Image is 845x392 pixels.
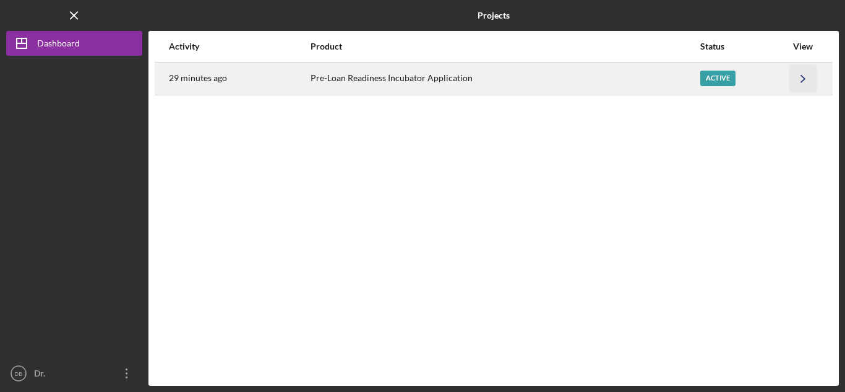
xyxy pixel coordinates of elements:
div: Active [700,71,736,86]
b: Projects [478,11,510,20]
button: DBDr. [PERSON_NAME] [6,361,142,386]
div: Pre-Loan Readiness Incubator Application [311,63,699,94]
text: DB [14,370,22,377]
div: View [787,41,818,51]
div: Activity [169,41,309,51]
div: Status [700,41,786,51]
div: Product [311,41,699,51]
button: Dashboard [6,31,142,56]
time: 2025-09-30 19:25 [169,73,227,83]
div: Dashboard [37,31,80,59]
